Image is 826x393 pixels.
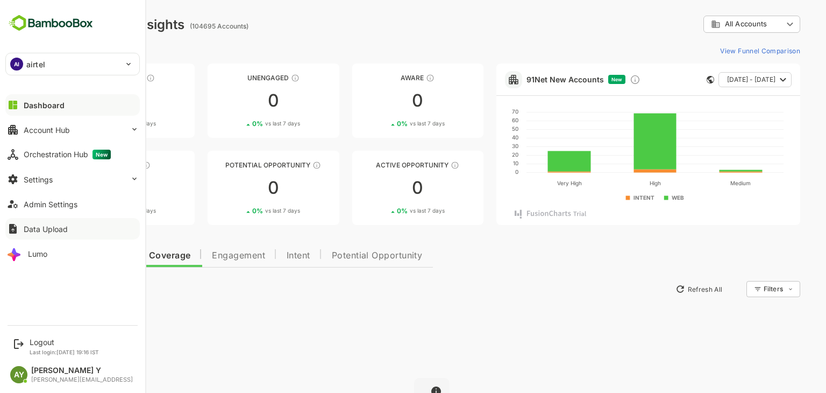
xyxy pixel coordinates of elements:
span: [DATE] - [DATE] [689,73,738,87]
span: Data Quality and Coverage [37,251,153,260]
div: These accounts have just entered the buying cycle and need further nurturing [388,74,397,82]
p: Last login: [DATE] 19:16 IST [30,349,99,355]
div: Potential Opportunity [170,161,301,169]
text: 20 [474,151,481,158]
div: Filters [725,279,763,299]
div: These accounts have not shown enough engagement and need nurturing [253,74,262,82]
div: These accounts have open opportunities which might be at any of the Sales Stages [413,161,422,170]
div: 0 [26,92,157,109]
div: 0 % [359,120,407,128]
div: Settings [24,175,53,184]
div: These accounts are MQAs and can be passed on to Inside Sales [275,161,283,170]
div: All Accounts [673,19,745,29]
text: 50 [474,125,481,132]
div: 0 [315,92,446,109]
a: 91Net New Accounts [489,75,566,84]
text: Very High [519,180,544,187]
button: Lumo [5,243,140,264]
button: Data Upload [5,218,140,240]
p: airtel [26,59,45,70]
a: Active OpportunityThese accounts have open opportunities which might be at any of the Sales Stage... [315,151,446,225]
text: 70 [474,108,481,115]
button: View Funnel Comparison [678,42,763,59]
text: 60 [474,117,481,123]
span: Engagement [174,251,227,260]
button: Settings [5,169,140,190]
div: Logout [30,338,99,347]
img: BambooboxFullLogoMark.5f36c76dfaba33ec1ec1367b70bb1252.svg [5,13,96,33]
text: Medium [693,180,713,186]
div: Active Opportunity [315,161,446,169]
div: Dashboard Insights [26,17,147,32]
div: 0 [170,92,301,109]
span: vs last 7 days [83,120,118,128]
span: vs last 7 days [227,120,262,128]
div: 0 % [215,120,262,128]
span: vs last 7 days [372,207,407,215]
span: Intent [249,251,273,260]
div: 0 % [215,207,262,215]
a: Potential OpportunityThese accounts are MQAs and can be passed on to Inside Sales00%vs last 7 days [170,151,301,225]
div: Account Hub [24,125,70,135]
div: Unreached [26,74,157,82]
span: New [574,76,585,82]
div: Aware [315,74,446,82]
div: These accounts are warm, further nurturing would qualify them to MQAs [104,161,113,170]
ag: (104695 Accounts) [152,22,214,30]
text: 30 [474,143,481,149]
div: Data Upload [24,224,68,234]
span: All Accounts [687,20,729,28]
a: UnreachedThese accounts have not been engaged with for a defined time period00%vs last 7 days [26,64,157,138]
button: New Insights [26,279,104,299]
text: High [611,180,623,187]
div: This card does not support filter and segments [669,76,677,83]
text: 0 [478,169,481,175]
text: 10 [475,160,481,166]
a: AwareThese accounts have just entered the buying cycle and need further nurturing00%vs last 7 days [315,64,446,138]
a: EngagedThese accounts are warm, further nurturing would qualify them to MQAs00%vs last 7 days [26,151,157,225]
div: [PERSON_NAME][EMAIL_ADDRESS] [31,376,133,383]
div: All Accounts [666,14,763,35]
button: Admin Settings [5,193,140,215]
span: New [92,150,111,159]
div: These accounts have not been engaged with for a defined time period [109,74,117,82]
div: Filters [726,285,745,293]
div: AI [10,58,23,71]
div: Admin Settings [24,200,77,209]
div: 0 % [70,207,118,215]
div: [PERSON_NAME] Y [31,366,133,375]
div: 0 [315,179,446,196]
button: [DATE] - [DATE] [681,72,754,87]
div: 0 % [359,207,407,215]
div: Lumo [28,249,47,258]
div: 0 % [70,120,118,128]
span: vs last 7 days [83,207,118,215]
div: AIairtel [6,53,139,75]
div: AY [10,366,27,383]
span: vs last 7 days [227,207,262,215]
div: 0 [26,179,157,196]
text: 40 [474,134,481,141]
div: Dashboard [24,101,65,110]
a: UnengagedThese accounts have not shown enough engagement and need nurturing00%vs last 7 days [170,64,301,138]
button: Refresh All [633,280,689,298]
span: Potential Opportunity [294,251,385,260]
span: vs last 7 days [372,120,407,128]
div: Discover new ICP-fit accounts showing engagement — via intent surges, anonymous website visits, L... [592,74,603,85]
div: Unengaged [170,74,301,82]
button: Dashboard [5,94,140,116]
button: Account Hub [5,119,140,141]
div: Engaged [26,161,157,169]
div: 0 [170,179,301,196]
div: Orchestration Hub [24,150,111,159]
button: Orchestration HubNew [5,144,140,165]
